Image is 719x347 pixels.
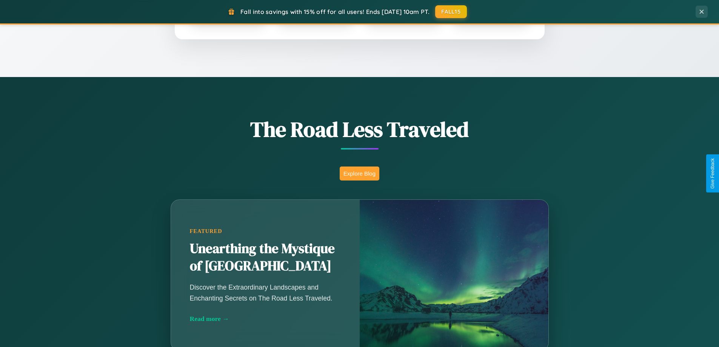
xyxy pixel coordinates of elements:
button: Explore Blog [340,167,379,180]
h2: Unearthing the Mystique of [GEOGRAPHIC_DATA] [190,240,341,275]
span: Fall into savings with 15% off for all users! Ends [DATE] 10am PT. [240,8,430,15]
p: Discover the Extraordinary Landscapes and Enchanting Secrets on The Road Less Traveled. [190,282,341,303]
h1: The Road Less Traveled [133,115,586,144]
button: FALL15 [435,5,467,18]
div: Read more → [190,315,341,323]
div: Give Feedback [710,158,715,189]
div: Featured [190,228,341,234]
